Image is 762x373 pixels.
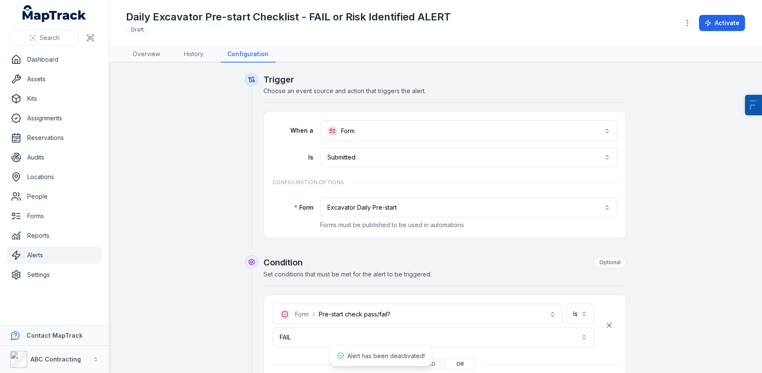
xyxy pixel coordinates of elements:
[31,356,81,363] strong: ABC Contracting
[264,256,626,269] h2: Condition
[264,74,626,85] h2: Trigger
[566,304,594,324] button: Is
[320,120,617,141] button: Form
[447,359,474,369] button: or
[26,332,83,339] strong: Contact MapTrack
[264,87,426,94] span: Choose an event source and action that triggers the alert.
[7,188,102,205] a: People
[7,247,102,264] a: Alerts
[7,71,102,88] a: Assets
[320,148,617,167] button: Submitted
[7,110,102,127] a: Assignments
[10,30,79,46] button: Search
[126,46,167,63] a: Overview
[347,352,425,359] span: Alert has been deactivated!
[272,304,563,324] button: FormPre-start check pass/fail?
[272,327,594,347] button: FAIL
[264,270,432,278] span: Set conditions that must be met for the alert to be triggered.
[272,203,313,212] label: Form
[7,90,102,107] a: Kits
[7,149,102,166] a: Audits
[7,208,102,225] a: Forms
[7,168,102,185] a: Locations
[272,153,313,162] label: Is
[7,266,102,283] a: Settings
[272,126,313,135] label: When a
[320,221,617,229] p: Forms must be published to be used in automations
[7,51,102,68] a: Dashboard
[126,24,149,36] div: Draft
[594,256,626,269] div: Optional
[272,174,617,191] div: Configuration Options
[126,10,451,24] h1: Daily Excavator Pre-start Checklist - FAIL or Risk Identified ALERT
[23,5,86,22] a: MapTrack
[221,46,275,63] a: Configuration
[7,129,102,146] a: Reservations
[177,46,210,63] a: History
[7,227,102,244] a: Reports
[320,198,617,217] button: Excavator Daily Pre-start
[699,15,745,31] button: Activate
[40,34,60,42] span: Search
